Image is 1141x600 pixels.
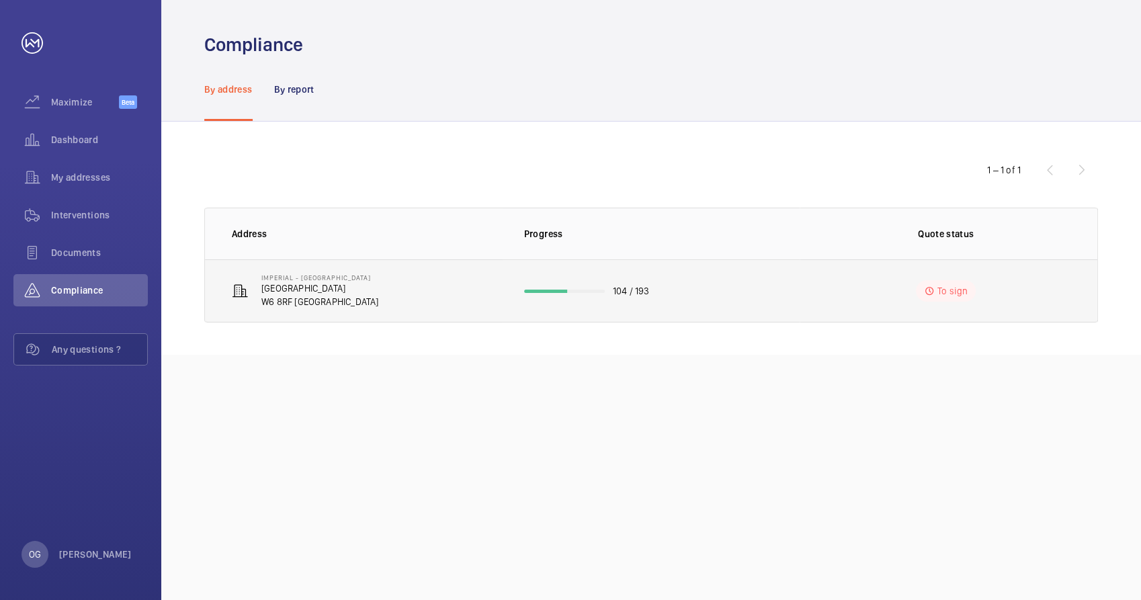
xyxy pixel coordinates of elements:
span: Any questions ? [52,343,147,356]
p: W6 8RF [GEOGRAPHIC_DATA] [261,295,378,308]
p: Imperial - [GEOGRAPHIC_DATA] [261,273,378,282]
p: [GEOGRAPHIC_DATA] [261,282,378,295]
p: 104 / 193 [613,284,650,298]
p: Quote status [918,227,974,241]
div: 1 – 1 of 1 [987,163,1021,177]
p: [PERSON_NAME] [59,548,132,561]
p: By address [204,83,253,96]
p: OG [29,548,41,561]
span: Dashboard [51,133,148,146]
p: By report [274,83,314,96]
p: To sign [937,284,968,298]
p: Address [232,227,503,241]
span: Documents [51,246,148,259]
h1: Compliance [204,32,303,57]
p: Progress [524,227,800,241]
span: Compliance [51,284,148,297]
span: Maximize [51,95,119,109]
span: My addresses [51,171,148,184]
span: Interventions [51,208,148,222]
span: Beta [119,95,137,109]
